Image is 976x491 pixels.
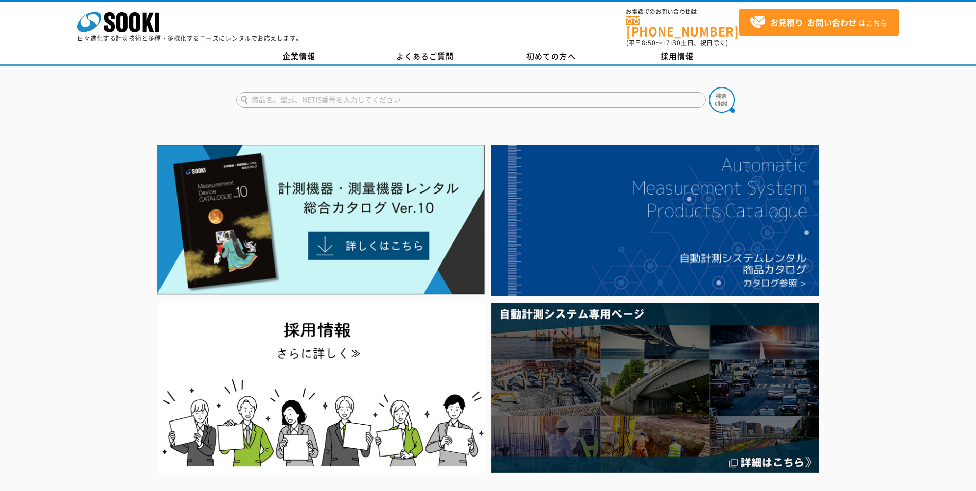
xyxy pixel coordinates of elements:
input: 商品名、型式、NETIS番号を入力してください [236,92,706,108]
span: お電話でのお問い合わせは [626,9,739,15]
a: よくあるご質問 [362,49,488,64]
span: 8:50 [642,38,656,47]
span: 初めての方へ [526,50,576,62]
a: 初めての方へ [488,49,614,64]
p: 日々進化する計測技術と多種・多様化するニーズにレンタルでお応えします。 [77,35,303,41]
img: 自動計測システム専用ページ [491,303,819,473]
a: 採用情報 [614,49,740,64]
img: 自動計測システムカタログ [491,145,819,296]
strong: お見積り･お問い合わせ [770,16,857,28]
a: 企業情報 [236,49,362,64]
span: (平日 ～ 土日、祝日除く) [626,38,728,47]
a: お見積り･お問い合わせはこちら [739,9,899,36]
span: 17:30 [662,38,681,47]
a: [PHONE_NUMBER] [626,16,739,37]
span: はこちら [750,15,888,30]
img: btn_search.png [709,87,735,113]
img: SOOKI recruit [157,303,485,473]
img: Catalog Ver10 [157,145,485,295]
